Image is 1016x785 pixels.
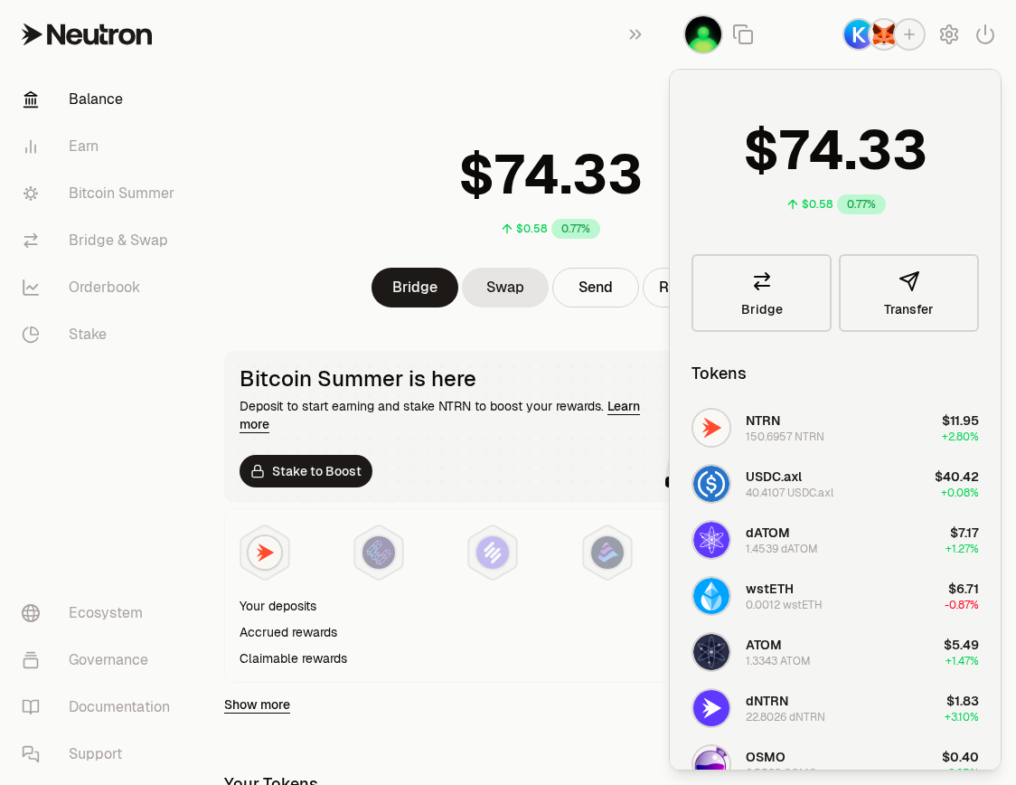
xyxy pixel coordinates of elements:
[681,457,990,511] button: USDC.axl LogoUSDC.axl40.4107 USDC.axl$40.42+0.08%
[945,710,979,724] span: +3.10%
[7,170,195,217] a: Bitcoin Summer
[802,197,833,212] div: $0.58
[746,749,786,765] span: OSMO
[746,412,780,429] span: NTRN
[691,361,747,386] div: Tokens
[240,397,658,433] div: Deposit to start earning and stake NTRN to boost your rewards.
[681,569,990,623] button: wstETH LogowstETH0.0012 wstETH$6.71-0.87%
[681,513,990,567] button: dATOM LogodATOM1.4539 dATOM$7.17+1.27%
[941,486,979,500] span: +0.08%
[7,684,195,731] a: Documentation
[7,123,195,170] a: Earn
[842,18,926,51] button: KeplrMetaMask
[741,303,783,316] span: Bridge
[944,637,979,653] span: $5.49
[249,536,281,569] img: NTRN
[746,710,825,724] div: 22.8026 dNTRN
[643,268,729,307] button: Receive
[552,268,639,307] button: Send
[942,430,979,444] span: +2.80%
[946,693,979,709] span: $1.83
[945,654,979,668] span: +1.47%
[942,766,979,780] span: +3.25%
[948,581,979,597] span: $6.71
[7,264,195,311] a: Orderbook
[240,597,316,615] div: Your deposits
[224,695,290,714] a: Show more
[362,536,395,569] img: EtherFi Points
[591,536,624,569] img: Bedrock Diamonds
[685,16,721,52] img: AUTOTESTS
[240,455,372,487] a: Stake to Boost
[945,598,979,612] span: -0.87%
[942,412,979,429] span: $11.95
[693,466,729,502] img: USDC.axl Logo
[7,731,195,778] a: Support
[942,749,979,765] span: $0.40
[935,468,979,485] span: $40.42
[746,637,782,653] span: ATOM
[240,649,347,667] div: Claimable rewards
[7,637,195,684] a: Governance
[516,222,548,236] div: $0.58
[950,525,979,541] span: $7.17
[462,268,549,307] a: Swap
[551,219,600,239] div: 0.77%
[681,681,990,735] button: dNTRN LogodNTRN22.8026 dNTRN$1.83+3.10%
[693,522,729,558] img: dATOM Logo
[681,625,990,679] button: ATOM LogoATOM1.3343 ATOM$5.49+1.47%
[884,303,934,316] span: Transfer
[240,623,337,641] div: Accrued rewards
[945,542,979,556] span: +1.27%
[746,766,817,780] div: 2.5588 OSMO
[746,693,788,709] span: dNTRN
[7,311,195,358] a: Stake
[746,468,802,485] span: USDC.axl
[693,410,729,446] img: NTRN Logo
[746,430,824,444] div: 150.6957 NTRN
[7,76,195,123] a: Balance
[746,542,818,556] div: 1.4539 dATOM
[693,690,729,726] img: dNTRN Logo
[746,581,794,597] span: wstETH
[746,525,790,541] span: dATOM
[870,20,898,49] img: MetaMask
[837,194,886,214] div: 0.77%
[683,14,723,54] button: AUTOTESTS
[693,578,729,614] img: wstETH Logo
[746,598,823,612] div: 0.0012 wstETH
[681,401,990,455] button: NTRN LogoNTRN150.6957 NTRN$11.95+2.80%
[7,217,195,264] a: Bridge & Swap
[746,486,833,500] div: 40.4107 USDC.axl
[240,366,658,392] div: Bitcoin Summer is here
[691,254,832,332] a: Bridge
[844,20,873,49] img: Keplr
[372,268,458,307] a: Bridge
[476,536,509,569] img: Solv Points
[693,634,729,670] img: ATOM Logo
[7,590,195,637] a: Ecosystem
[693,746,729,782] img: OSMO Logo
[839,254,979,332] button: Transfer
[746,654,811,668] div: 1.3343 ATOM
